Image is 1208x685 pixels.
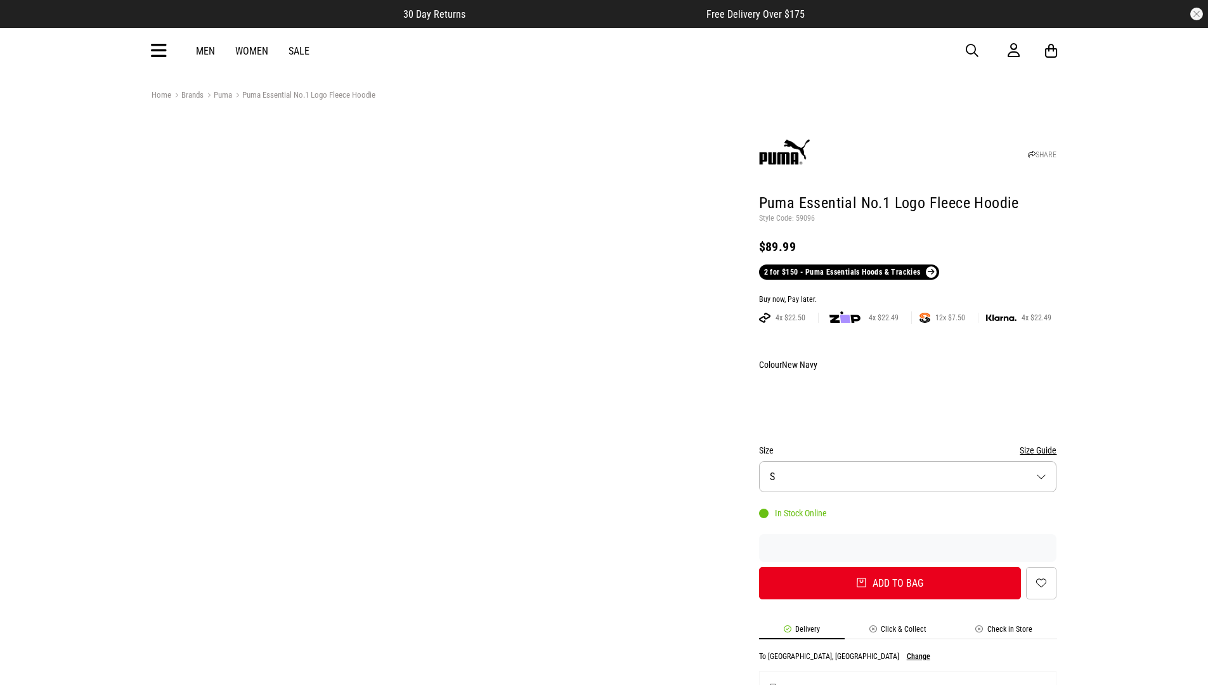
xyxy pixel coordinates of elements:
[919,313,930,323] img: SPLITPAY
[759,128,810,179] img: Puma
[770,313,810,323] span: 4x $22.50
[491,8,681,20] iframe: Customer reviews powered by Trustpilot
[759,313,770,323] img: AFTERPAY
[289,45,309,57] a: Sale
[951,625,1057,639] li: Check in Store
[564,41,647,60] img: Redrat logo
[449,117,740,408] img: Puma Essential No.1 Logo Fleece Hoodie in Blue
[759,357,1057,372] div: Colour
[403,8,465,20] span: 30 Day Returns
[782,360,817,370] span: New Navy
[759,567,1022,599] button: Add to bag
[1020,443,1056,458] button: Size Guide
[759,443,1057,458] div: Size
[759,264,939,280] a: 2 for $150 - Puma Essentials Hoods & Trackies
[152,117,443,408] img: Puma Essential No.1 Logo Fleece Hoodie in Blue
[759,652,899,661] p: To [GEOGRAPHIC_DATA], [GEOGRAPHIC_DATA]
[759,214,1057,224] p: Style Code: 59096
[232,90,375,102] a: Puma Essential No.1 Logo Fleece Hoodie
[706,8,805,20] span: Free Delivery Over $175
[759,508,827,518] div: In Stock Online
[1028,150,1056,159] a: SHARE
[761,377,793,421] img: New Navy
[171,90,204,102] a: Brands
[152,90,171,100] a: Home
[907,652,930,661] button: Change
[759,193,1057,214] h1: Puma Essential No.1 Logo Fleece Hoodie
[759,239,1057,254] div: $89.99
[986,315,1016,322] img: KLARNA
[770,471,775,483] span: S
[196,45,215,57] a: Men
[759,461,1057,492] button: S
[204,90,232,102] a: Puma
[235,45,268,57] a: Women
[759,295,1057,305] div: Buy now, Pay later.
[829,311,861,324] img: zip
[759,625,845,639] li: Delivery
[759,542,1057,554] iframe: Customer reviews powered by Trustpilot
[930,313,970,323] span: 12x $7.50
[864,313,904,323] span: 4x $22.49
[845,625,951,639] li: Click & Collect
[1016,313,1056,323] span: 4x $22.49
